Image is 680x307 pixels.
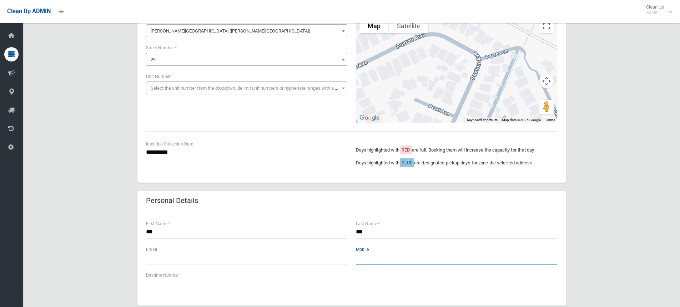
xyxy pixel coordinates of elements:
span: Paxton Avenue (BELMORE 2192) [148,26,346,36]
p: Days highlighted with are designated pickup days for zone the selected address. [356,159,557,167]
button: Toggle fullscreen view [539,19,554,33]
button: Keyboard shortcuts [467,118,498,123]
img: Google [358,113,381,123]
span: Clean Up [643,4,671,15]
span: Paxton Avenue (BELMORE 2192) [146,24,347,37]
button: Map camera controls [539,74,554,88]
span: Clean Up ADMIN [7,8,51,15]
header: Personal Details [137,194,207,208]
p: Days highlighted with are full. Booking them will increase the capacity for that day. [356,146,557,154]
button: Drag Pegman onto the map to open Street View [539,100,554,114]
span: Map data ©2025 Google [502,118,541,122]
span: RED [402,147,410,153]
button: Show satellite imagery [389,19,428,33]
a: Terms (opens in new tab) [545,118,555,122]
button: Show street map [359,19,389,33]
span: 29 [151,57,156,62]
span: BLUE [402,160,412,165]
span: 29 [148,55,346,65]
div: 29 Paxton Avenue, BELMORE NSW 2192 [453,51,468,69]
a: Open this area in Google Maps (opens a new window) [358,113,381,123]
span: 29 [146,53,347,66]
small: Admin [646,10,664,15]
span: Select the unit number from the dropdown, delimit unit numbers or hyphenate ranges with a comma [151,85,350,91]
